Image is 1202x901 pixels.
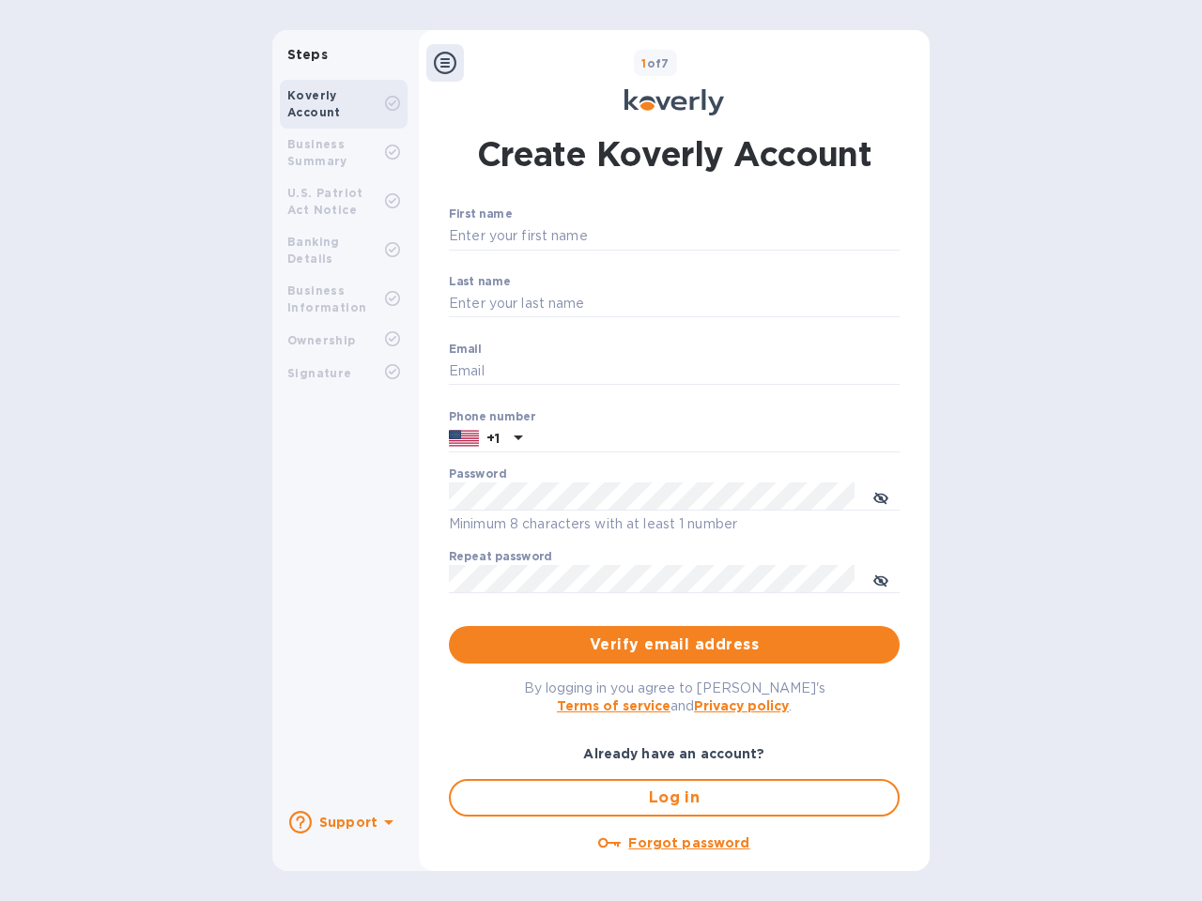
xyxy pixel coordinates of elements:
[477,130,872,177] h1: Create Koverly Account
[449,552,552,563] label: Repeat password
[449,428,479,449] img: US
[287,366,352,380] b: Signature
[557,698,670,713] a: Terms of service
[287,333,356,347] b: Ownership
[694,698,789,713] a: Privacy policy
[287,283,366,314] b: Business Information
[486,429,500,448] p: +1
[319,815,378,830] b: Support
[449,626,900,664] button: Verify email address
[628,835,749,850] u: Forgot password
[466,786,883,809] span: Log in
[449,222,900,251] input: Enter your first name
[287,137,347,168] b: Business Summary
[464,634,885,656] span: Verify email address
[449,469,506,481] label: Password
[449,209,512,221] label: First name
[287,88,341,119] b: Koverly Account
[449,513,900,535] p: Minimum 8 characters with at least 1 number
[449,411,535,422] label: Phone number
[449,290,900,318] input: Enter your last name
[449,358,900,386] input: Email
[449,276,511,287] label: Last name
[287,47,328,62] b: Steps
[862,478,900,515] button: toggle password visibility
[641,56,670,70] b: of 7
[583,746,764,761] b: Already have an account?
[524,680,825,713] span: By logging in you agree to [PERSON_NAME]'s and .
[862,560,900,598] button: toggle password visibility
[287,235,340,266] b: Banking Details
[641,56,646,70] span: 1
[287,186,363,217] b: U.S. Patriot Act Notice
[449,779,900,817] button: Log in
[449,344,482,355] label: Email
